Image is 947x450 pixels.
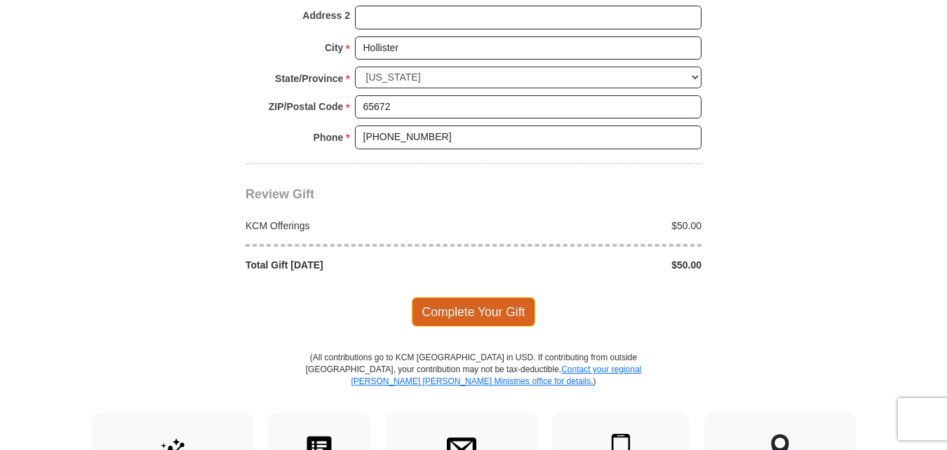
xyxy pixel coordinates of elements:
div: $50.00 [473,258,709,272]
strong: ZIP/Postal Code [269,97,344,116]
strong: State/Province [275,69,343,88]
p: (All contributions go to KCM [GEOGRAPHIC_DATA] in USD. If contributing from outside [GEOGRAPHIC_D... [305,352,642,413]
div: $50.00 [473,219,709,233]
div: Total Gift [DATE] [239,258,474,272]
strong: Phone [314,128,344,147]
span: Review Gift [246,187,314,201]
strong: Address 2 [302,6,350,25]
span: Complete Your Gift [412,297,536,327]
div: KCM Offerings [239,219,474,233]
strong: City [325,38,343,57]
